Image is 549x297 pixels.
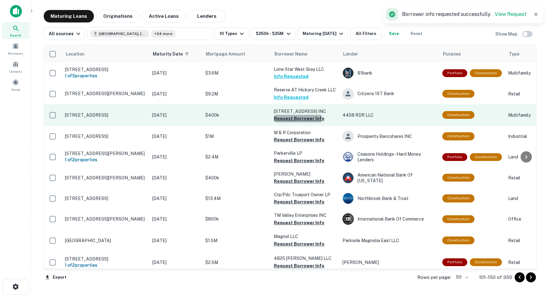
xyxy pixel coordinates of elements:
[2,58,29,75] a: Contacts
[303,30,345,37] div: Maturing [DATE]
[384,27,404,40] button: Save your search to get updates of matches that match your search criteria.
[442,111,474,119] div: This loan purpose was for construction
[508,216,539,222] p: Office
[96,10,139,22] button: Originations
[442,132,474,140] div: This loan purpose was for construction
[152,216,199,222] p: [DATE]
[343,151,436,163] div: Ceasons Holdings - Hard Money Lenders
[509,50,519,58] span: Type
[65,156,146,163] h6: 1 of 2 properties
[66,50,85,58] span: Location
[274,240,324,248] button: Request Borrower Info
[10,5,22,17] img: capitalize-icon.png
[87,27,212,40] button: [GEOGRAPHIC_DATA], [GEOGRAPHIC_DATA], [GEOGRAPHIC_DATA]+24 more
[11,87,20,92] span: Saved
[274,219,324,226] button: Request Borrower Info
[508,90,539,97] p: Retail
[2,40,29,57] a: Borrowers
[343,259,436,266] p: [PERSON_NAME]
[274,115,324,122] button: Request Borrower Info
[274,129,336,136] p: M & R Corporation
[65,112,146,118] p: [STREET_ADDRESS]
[65,91,146,96] p: [STREET_ADDRESS][PERSON_NAME]
[508,70,539,76] p: Multifamily
[343,131,436,142] div: Prosperity Bancshares INC
[152,259,199,266] p: [DATE]
[495,11,527,17] a: View Request
[152,70,199,76] p: [DATE]
[274,212,336,219] p: TM Valley Enterprises INC
[205,133,268,140] p: $1M
[205,237,268,244] p: $1.5M
[442,90,474,98] div: This loan purpose was for construction
[274,94,309,101] button: Info Requested
[65,196,146,201] p: [STREET_ADDRESS]
[343,193,353,204] img: picture
[508,195,539,202] p: Land
[65,67,146,72] p: [STREET_ADDRESS]
[2,76,29,93] a: Saved
[274,157,324,164] button: Request Borrower Info
[65,216,146,222] p: [STREET_ADDRESS][PERSON_NAME]
[10,33,21,38] span: Search
[508,174,539,181] p: Retail
[205,153,268,160] p: $2.4M
[205,70,268,76] p: $3.6M
[508,153,539,160] p: Land
[343,68,353,78] img: picture
[274,178,324,185] button: Request Borrower Info
[526,272,536,282] button: Go to next page
[442,174,474,182] div: This loan purpose was for construction
[343,193,436,204] div: Northbrook Bank & Trust
[442,69,467,77] div: This is a portfolio loan with 5 properties
[205,216,268,222] p: $800k
[274,136,324,144] button: Request Borrower Info
[343,213,436,225] div: International Bank Of Commerce
[343,67,436,79] div: B1bank
[479,274,512,281] p: 101–150 of 350
[205,90,268,97] p: $9.2M
[44,10,94,22] button: Maturing Loans
[350,27,381,40] button: All Filters
[339,45,439,63] th: Lender
[274,233,336,240] p: Magnol LLC
[442,258,467,266] div: This is a portfolio loan with 2 properties
[274,198,324,206] button: Request Borrower Info
[470,258,502,266] div: This loan purpose was for construction
[142,10,186,22] button: Active Loans
[152,133,199,140] p: [DATE]
[153,50,191,58] span: Maturity Date
[2,22,29,39] a: Search
[508,259,539,266] p: Retail
[44,27,85,40] button: All sources
[65,151,146,156] p: [STREET_ADDRESS][PERSON_NAME]
[152,195,199,202] p: [DATE]
[505,45,542,63] th: Type
[205,195,268,202] p: $13.4M
[205,174,268,181] p: $400k
[65,134,146,139] p: [STREET_ADDRESS]
[274,171,336,178] p: [PERSON_NAME]
[470,69,502,77] div: This loan purpose was for construction
[65,256,146,262] p: [STREET_ADDRESS]
[417,274,451,281] p: Rows per page:
[9,69,22,74] span: Contacts
[442,194,474,202] div: This loan purpose was for construction
[343,88,436,100] div: Citizens 1ST Bank
[518,247,549,277] iframe: Chat Widget
[402,11,527,18] p: Borrower info requested successfully.
[152,90,199,97] p: [DATE]
[44,273,68,282] button: Export
[215,27,248,40] button: 10 Types
[508,112,539,119] p: Multifamily
[62,45,149,63] th: Location
[343,173,353,183] img: picture
[188,10,226,22] button: Lenders
[8,51,23,56] span: Borrowers
[271,45,339,63] th: Borrower Name
[99,31,146,37] span: [GEOGRAPHIC_DATA], [GEOGRAPHIC_DATA], [GEOGRAPHIC_DATA]
[442,215,474,223] div: This loan purpose was for construction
